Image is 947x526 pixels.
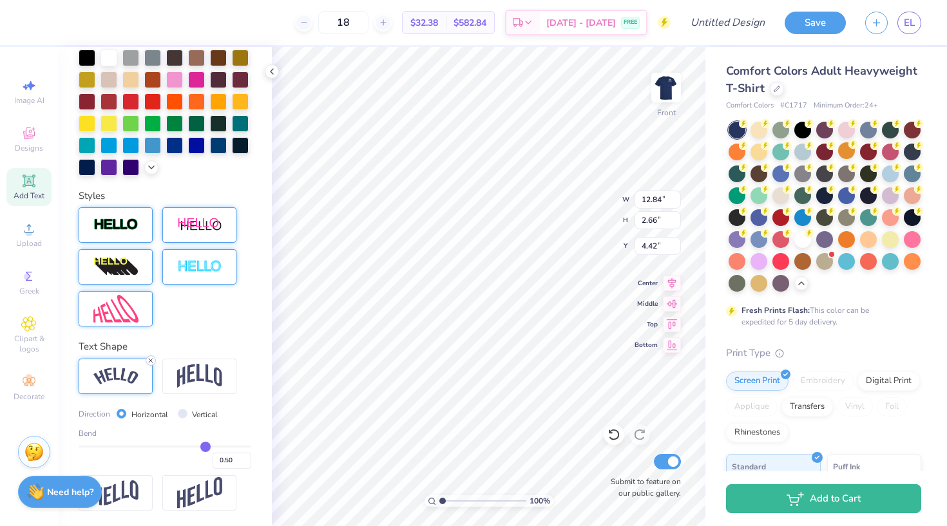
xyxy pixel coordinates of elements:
[79,189,251,203] div: Styles
[785,12,846,34] button: Save
[635,341,658,350] span: Bottom
[546,16,616,30] span: [DATE] - [DATE]
[741,305,900,328] div: This color can be expedited for 5 day delivery.
[93,368,139,385] img: Arc
[14,391,44,402] span: Decorate
[177,477,222,509] img: Rise
[14,95,44,106] span: Image AI
[741,305,810,315] strong: Fresh Prints Flash:
[47,486,93,498] strong: Need help?
[177,259,222,274] img: Negative Space
[15,143,43,153] span: Designs
[93,295,139,323] img: Free Distort
[837,397,873,417] div: Vinyl
[6,333,52,354] span: Clipart & logos
[635,279,658,288] span: Center
[318,11,368,34] input: – –
[726,484,921,513] button: Add to Cart
[14,191,44,201] span: Add Text
[833,460,860,473] span: Puff Ink
[726,63,917,96] span: Comfort Colors Adult Heavyweight T-Shirt
[726,371,789,391] div: Screen Print
[79,339,251,354] div: Text Shape
[93,480,139,505] img: Flag
[657,107,676,118] div: Front
[530,495,550,507] span: 100 %
[726,423,789,442] div: Rhinestones
[780,100,807,111] span: # C1717
[177,364,222,388] img: Arch
[857,371,920,391] div: Digital Print
[653,75,679,100] img: Front
[624,18,637,27] span: FREE
[454,16,486,30] span: $582.84
[877,397,907,417] div: Foil
[904,15,915,30] span: EL
[192,409,218,420] label: Vertical
[604,476,681,499] label: Submit to feature on our public gallery.
[79,427,97,439] span: Bend
[726,346,921,361] div: Print Type
[792,371,854,391] div: Embroidery
[19,286,39,296] span: Greek
[93,218,139,232] img: Stroke
[410,16,438,30] span: $32.38
[131,409,168,420] label: Horizontal
[897,12,921,34] a: EL
[93,257,139,277] img: 3d Illusion
[635,299,658,308] span: Middle
[177,217,222,233] img: Shadow
[781,397,833,417] div: Transfers
[635,320,658,329] span: Top
[16,238,42,249] span: Upload
[680,10,775,35] input: Untitled Design
[79,408,110,420] span: Direction
[814,100,878,111] span: Minimum Order: 24 +
[726,397,778,417] div: Applique
[732,460,766,473] span: Standard
[726,100,774,111] span: Comfort Colors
